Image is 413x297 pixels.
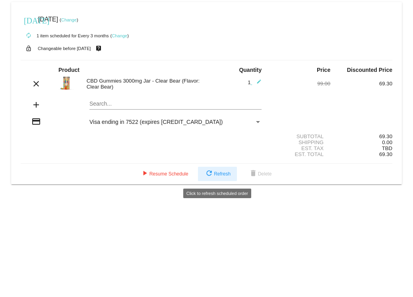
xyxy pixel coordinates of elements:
[31,100,41,110] mat-icon: add
[89,119,223,125] span: Visa ending in 7522 (expires [CREDIT_CARD_DATA])
[58,75,74,91] img: Clear-Bears-3000.jpg
[204,169,214,179] mat-icon: refresh
[268,139,330,145] div: Shipping
[268,133,330,139] div: Subtotal
[382,145,392,151] span: TBD
[248,171,272,177] span: Delete
[317,67,330,73] strong: Price
[330,81,392,87] div: 69.30
[61,17,77,22] a: Change
[94,43,103,54] mat-icon: live_help
[140,169,149,179] mat-icon: play_arrow
[379,151,392,157] span: 69.30
[268,151,330,157] div: Est. Total
[31,117,41,126] mat-icon: credit_card
[110,33,129,38] small: ( )
[382,139,392,145] span: 0.00
[83,78,207,90] div: CBD Gummies 3000mg Jar - Clear Bear (Flavor: Clear Bear)
[89,101,262,107] input: Search...
[38,46,91,51] small: Changeable before [DATE]
[89,119,262,125] mat-select: Payment Method
[58,67,79,73] strong: Product
[239,67,262,73] strong: Quantity
[21,33,109,38] small: 1 item scheduled for Every 3 months
[112,33,127,38] a: Change
[204,171,231,177] span: Refresh
[140,171,188,177] span: Resume Schedule
[268,145,330,151] div: Est. Tax
[248,169,258,179] mat-icon: delete
[242,167,278,181] button: Delete
[60,17,78,22] small: ( )
[134,167,195,181] button: Resume Schedule
[248,79,262,85] span: 1
[347,67,392,73] strong: Discounted Price
[198,167,237,181] button: Refresh
[268,81,330,87] div: 99.00
[31,79,41,89] mat-icon: clear
[24,15,33,25] mat-icon: [DATE]
[330,133,392,139] div: 69.30
[24,43,33,54] mat-icon: lock_open
[252,79,262,89] mat-icon: edit
[24,31,33,40] mat-icon: autorenew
